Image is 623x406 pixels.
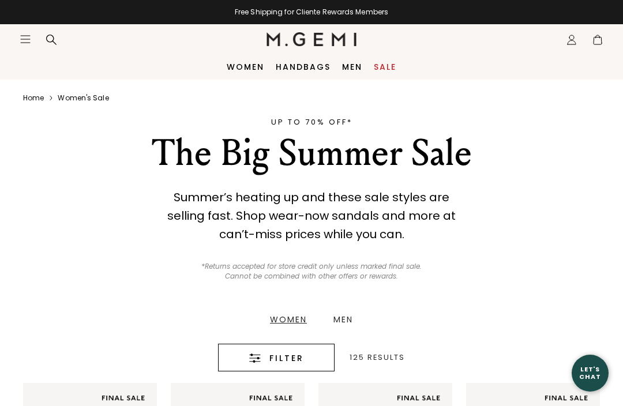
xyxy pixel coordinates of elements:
a: Men [320,315,366,324]
span: Filter [269,351,304,365]
div: UP TO 70% OFF* [97,116,526,128]
p: *Returns accepted for store credit only unless marked final sale. Cannot be combined with other o... [195,262,429,281]
div: The Big Summer Sale [97,133,526,174]
a: Sale [374,62,396,72]
button: Open site menu [20,33,31,45]
img: M.Gemi [267,32,357,46]
button: Filter [218,344,335,371]
img: final sale tag [392,390,445,406]
a: Women's sale [58,93,108,103]
img: final sale tag [96,390,150,406]
div: Let's Chat [572,366,609,380]
img: final sale tag [539,390,593,406]
img: final sale tag [244,390,298,406]
a: Home [23,93,44,103]
a: Women [227,62,264,72]
div: Women [270,315,307,324]
div: Summer’s heating up and these sale styles are selling fast. Shop wear-now sandals and more at can... [156,188,467,243]
a: Handbags [276,62,331,72]
a: Men [342,62,362,72]
div: 125 Results [350,354,404,362]
div: Men [333,315,353,324]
